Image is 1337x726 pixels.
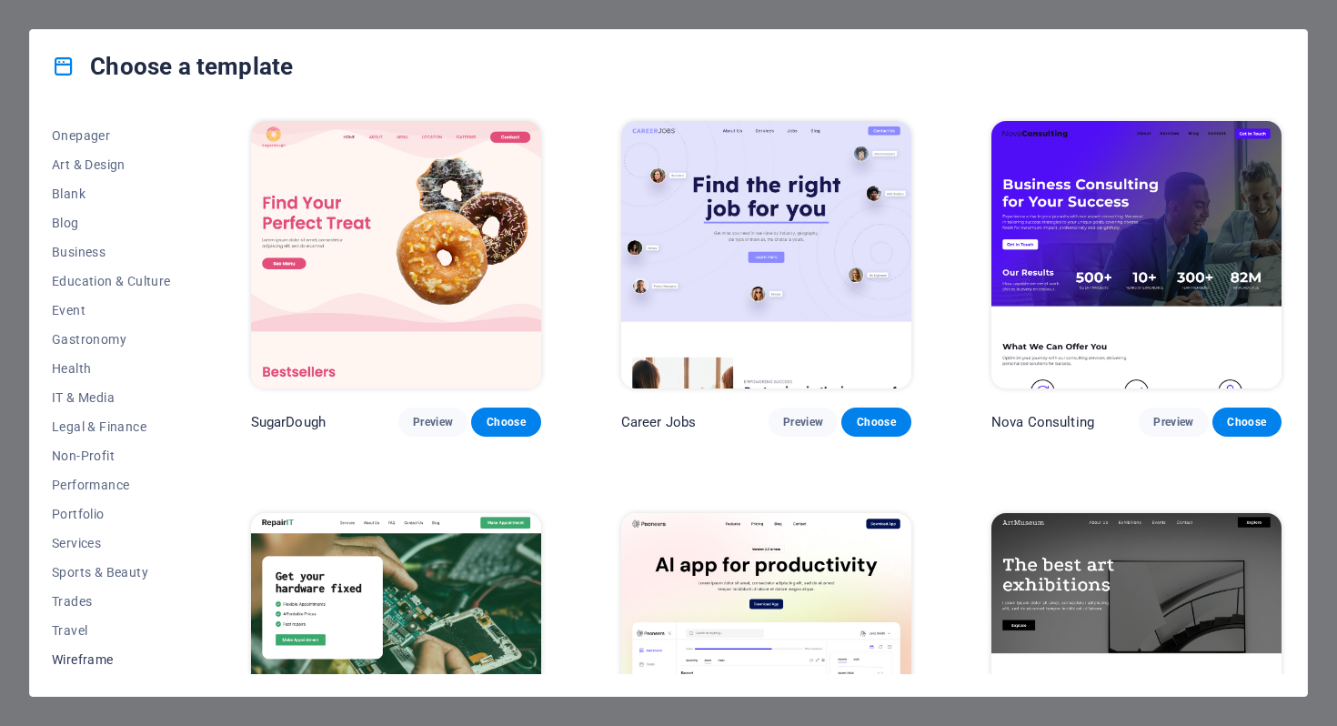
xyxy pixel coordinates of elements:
[52,150,171,179] button: Art & Design
[52,332,171,347] span: Gastronomy
[52,594,171,609] span: Trades
[621,121,911,388] img: Career Jobs
[52,419,171,434] span: Legal & Finance
[52,267,171,296] button: Education & Culture
[991,121,1282,388] img: Nova Consulting
[52,536,171,550] span: Services
[841,408,910,437] button: Choose
[52,325,171,354] button: Gastronomy
[52,237,171,267] button: Business
[1227,415,1267,429] span: Choose
[1139,408,1208,437] button: Preview
[251,413,326,431] p: SugarDough
[52,478,171,492] span: Performance
[621,413,697,431] p: Career Jobs
[52,616,171,645] button: Travel
[52,623,171,638] span: Travel
[413,415,453,429] span: Preview
[52,565,171,580] span: Sports & Beauty
[783,415,823,429] span: Preview
[52,208,171,237] button: Blog
[398,408,467,437] button: Preview
[52,529,171,558] button: Services
[52,187,171,201] span: Blank
[52,296,171,325] button: Event
[52,52,293,81] h4: Choose a template
[52,303,171,318] span: Event
[52,390,171,405] span: IT & Media
[991,413,1094,431] p: Nova Consulting
[52,412,171,441] button: Legal & Finance
[52,361,171,376] span: Health
[1212,408,1282,437] button: Choose
[52,245,171,259] span: Business
[52,383,171,412] button: IT & Media
[1153,415,1193,429] span: Preview
[52,507,171,521] span: Portfolio
[52,179,171,208] button: Blank
[52,128,171,143] span: Onepager
[52,449,171,463] span: Non-Profit
[52,274,171,288] span: Education & Culture
[52,216,171,230] span: Blog
[486,415,526,429] span: Choose
[52,470,171,499] button: Performance
[52,121,171,150] button: Onepager
[52,499,171,529] button: Portfolio
[52,652,171,667] span: Wireframe
[52,558,171,587] button: Sports & Beauty
[251,121,541,388] img: SugarDough
[856,415,896,429] span: Choose
[52,441,171,470] button: Non-Profit
[471,408,540,437] button: Choose
[52,645,171,674] button: Wireframe
[52,157,171,172] span: Art & Design
[769,408,838,437] button: Preview
[52,354,171,383] button: Health
[52,587,171,616] button: Trades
